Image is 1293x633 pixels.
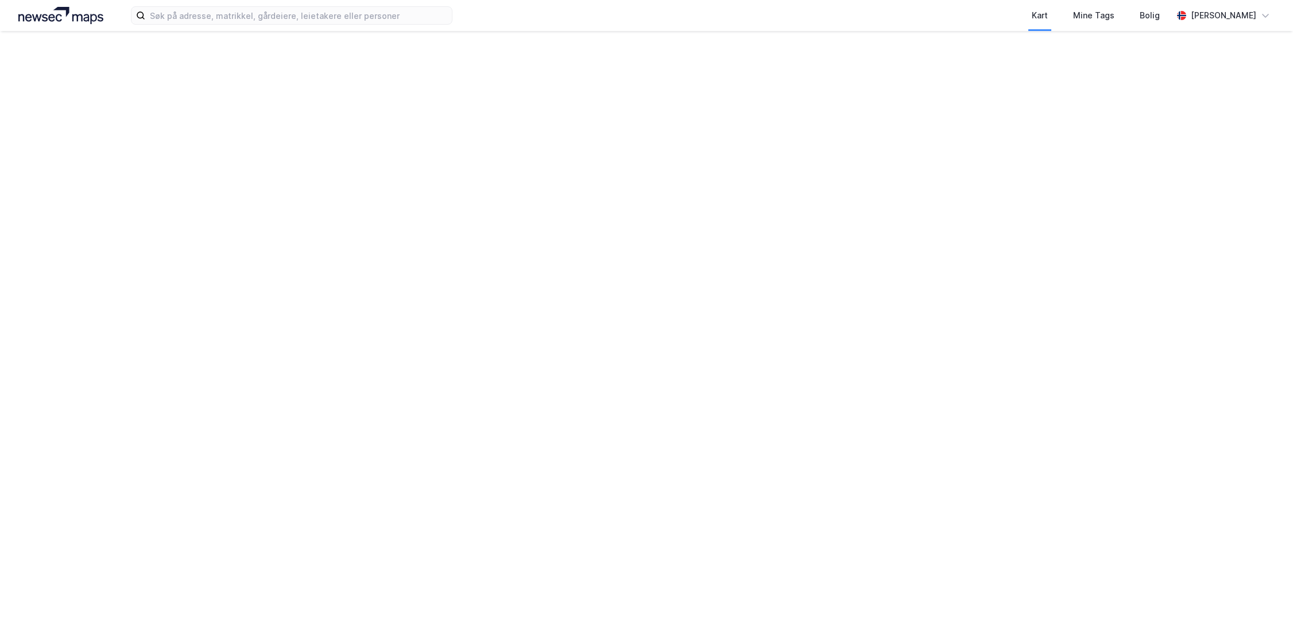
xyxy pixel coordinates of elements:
div: Mine Tags [1073,9,1114,22]
img: logo.a4113a55bc3d86da70a041830d287a7e.svg [18,7,103,24]
div: Bolig [1140,9,1160,22]
input: Søk på adresse, matrikkel, gårdeiere, leietakere eller personer [145,7,452,24]
div: Kart [1032,9,1048,22]
div: [PERSON_NAME] [1191,9,1256,22]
